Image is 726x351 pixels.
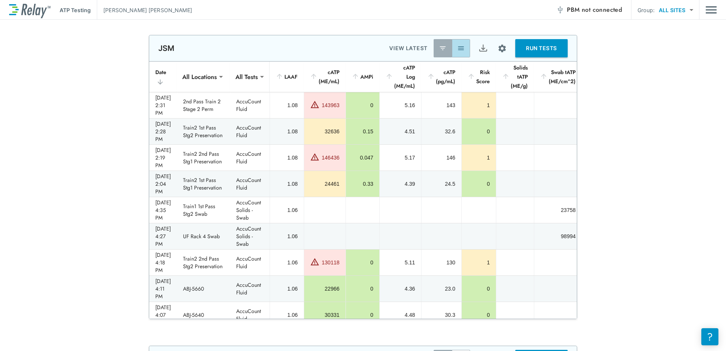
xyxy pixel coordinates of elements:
td: Train2 2nd Pass Stg2 Preservation [177,250,230,275]
span: PBM [567,5,622,15]
div: 4.39 [386,180,415,188]
div: 1 [468,154,490,161]
div: 146436 [321,154,339,161]
div: All Locations [177,69,222,84]
td: Train2 1st Pass Stg1 Preservation [177,171,230,197]
div: 0 [352,285,373,292]
div: 1 [468,259,490,266]
div: Risk Score [467,68,490,86]
td: Train2 1st Pass Stg2 Preservation [177,119,230,144]
td: Train2 2nd Pass Stg1 Preservation [177,145,230,171]
div: 130118 [321,259,339,266]
img: Warning [310,152,319,161]
div: 0 [468,285,490,292]
div: 1.08 [276,101,298,109]
div: 1.06 [276,206,298,214]
td: AccuCount Fluid [230,302,270,328]
div: 22966 [310,285,339,292]
div: 5.16 [386,101,415,109]
div: 0 [468,311,490,319]
div: 0.33 [352,180,373,188]
img: Warning [310,100,319,109]
td: AccuCount Fluid [230,276,270,302]
div: 5.17 [386,154,415,161]
div: 4.48 [386,311,415,319]
div: 0 [352,101,373,109]
div: 143963 [321,101,339,109]
img: Latest [439,44,447,52]
div: 5.11 [386,259,415,266]
div: 146 [428,154,455,161]
div: 0 [468,180,490,188]
div: 1.06 [276,259,298,266]
div: 4.36 [386,285,415,292]
div: AMPi [352,72,373,81]
div: 1.08 [276,128,298,135]
button: Site setup [492,38,512,58]
div: Solids tATP (ME/g) [502,63,528,90]
td: AccuCount Fluid [230,250,270,275]
th: Date [149,62,177,92]
img: Export Icon [478,44,488,53]
div: 98994 [540,232,576,240]
iframe: Resource center [701,328,718,345]
div: 0 [352,311,373,319]
td: AccuCount Fluid [230,92,270,118]
td: AccuCount Fluid [230,119,270,144]
div: [DATE] 4:35 PM [155,199,171,221]
p: ATP Testing [60,6,91,14]
img: LuminUltra Relay [9,2,51,18]
div: 30331 [310,311,339,319]
td: UF Rack 4 Swab [177,223,230,249]
div: 0 [352,259,373,266]
td: Train1 1st Pass Stg2 Swab [177,197,230,223]
div: 143 [428,101,455,109]
div: cATP (pg/mL) [427,68,455,86]
img: Warning [310,257,319,266]
img: Drawer Icon [705,3,717,17]
div: [DATE] 4:18 PM [155,251,171,274]
button: Export [474,39,492,57]
div: [DATE] 2:31 PM [155,94,171,117]
div: cATP Log (ME/mL) [385,63,415,90]
div: 0 [468,128,490,135]
img: View All [457,44,465,52]
div: All Tests [230,69,263,84]
div: [DATE] 2:04 PM [155,172,171,195]
div: 32636 [310,128,339,135]
div: 0.047 [352,154,373,161]
td: AccuCount Fluid [230,145,270,171]
p: Group: [638,6,655,14]
div: 1.06 [276,232,298,240]
div: 130 [428,259,455,266]
img: Offline Icon [556,6,564,14]
button: RUN TESTS [515,39,568,57]
div: 1.06 [276,285,298,292]
div: cATP (ME/mL) [310,68,339,86]
div: 4.51 [386,128,415,135]
div: [DATE] 4:27 PM [155,225,171,248]
div: 30.3 [428,311,455,319]
div: 23758 [540,206,576,214]
div: [DATE] 4:07 PM [155,304,171,326]
td: 2nd Pass Train 2 Stage 2 Perm [177,92,230,118]
span: not connected [582,5,622,14]
img: Settings Icon [497,44,507,53]
div: 1.08 [276,180,298,188]
td: AccuCount Solids - Swab [230,223,270,249]
div: 24461 [310,180,339,188]
div: [DATE] 2:19 PM [155,146,171,169]
div: [DATE] 2:28 PM [155,120,171,143]
td: ABJ-5640 [177,302,230,328]
div: 1 [468,101,490,109]
button: PBM not connected [553,2,625,17]
div: 1.06 [276,311,298,319]
div: [DATE] 4:11 PM [155,277,171,300]
td: AccuCount Solids - Swab [230,197,270,223]
div: 24.5 [428,180,455,188]
div: 32.6 [428,128,455,135]
div: 23.0 [428,285,455,292]
div: 1.08 [276,154,298,161]
div: 0.15 [352,128,373,135]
